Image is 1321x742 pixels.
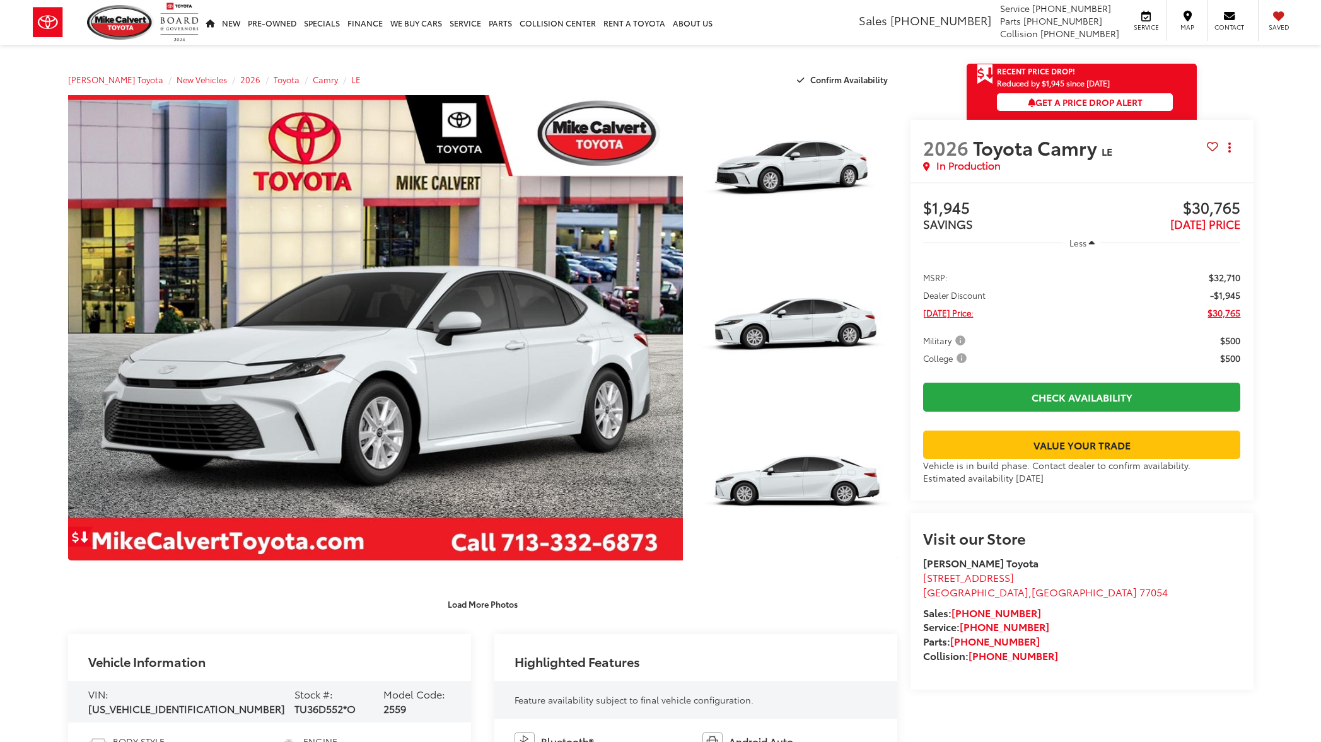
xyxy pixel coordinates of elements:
button: Actions [1218,136,1240,158]
span: [DATE] Price: [923,306,974,319]
span: [PHONE_NUMBER] [890,12,991,28]
strong: Service: [923,619,1049,634]
span: $32,710 [1209,271,1240,284]
span: dropdown dots [1228,142,1231,153]
span: $500 [1220,352,1240,364]
img: Mike Calvert Toyota [87,5,154,40]
span: Map [1173,23,1201,32]
a: Expand Photo 0 [68,95,684,560]
span: Dealer Discount [923,289,986,301]
a: Check Availability [923,383,1241,411]
span: [DATE] PRICE [1170,216,1240,232]
div: Vehicle is in build phase. Contact dealer to confirm availability. Estimated availability [DATE] [923,459,1241,484]
span: $30,765 [1082,199,1241,218]
span: 77054 [1139,584,1168,599]
a: New Vehicles [177,74,227,85]
span: $500 [1220,334,1240,347]
span: Get a Price Drop Alert [1028,96,1143,108]
strong: Parts: [923,634,1040,648]
span: VIN: [88,687,108,701]
button: Load More Photos [439,593,527,615]
span: Service [1000,2,1030,14]
img: 2026 Toyota Camry LE [695,93,900,247]
span: Military [923,334,968,347]
a: Get Price Drop Alert Recent Price Drop! [967,64,1197,79]
span: Saved [1265,23,1293,32]
span: Service [1132,23,1160,32]
a: 2026 [240,74,260,85]
span: Feature availability subject to final vehicle configuration. [515,693,754,706]
span: Toyota Camry [973,134,1102,161]
button: Confirm Availability [790,69,898,91]
span: [GEOGRAPHIC_DATA] [923,584,1028,599]
span: TU36D552*O [294,701,356,716]
span: Collision [1000,27,1038,40]
span: [PHONE_NUMBER] [1023,14,1102,27]
span: Reduced by $1,945 since [DATE] [997,79,1173,87]
img: 2026 Toyota Camry LE [695,409,900,562]
a: [STREET_ADDRESS] [GEOGRAPHIC_DATA],[GEOGRAPHIC_DATA] 77054 [923,570,1168,599]
strong: Collision: [923,648,1058,663]
button: Less [1063,231,1101,254]
span: College [923,352,969,364]
span: Confirm Availability [810,74,888,85]
a: [PHONE_NUMBER] [960,619,1049,634]
a: Expand Photo 3 [697,410,897,561]
button: Military [923,334,970,347]
span: Recent Price Drop! [997,66,1075,76]
span: Less [1069,237,1086,248]
h2: Vehicle Information [88,654,206,668]
span: [STREET_ADDRESS] [923,570,1014,584]
a: LE [351,74,361,85]
span: Sales [859,12,887,28]
span: Get Price Drop Alert [977,64,993,85]
span: Stock #: [294,687,333,701]
span: -$1,945 [1210,289,1240,301]
a: Expand Photo 2 [697,253,897,403]
a: Get Price Drop Alert [68,526,93,547]
span: [GEOGRAPHIC_DATA] [1032,584,1137,599]
span: $1,945 [923,199,1082,218]
button: College [923,352,971,364]
a: Toyota [274,74,300,85]
strong: Sales: [923,605,1041,620]
img: 2026 Toyota Camry LE [62,93,689,563]
a: Value Your Trade [923,431,1241,459]
span: , [923,584,1168,599]
a: [PHONE_NUMBER] [969,648,1058,663]
span: Parts [1000,14,1021,27]
span: [PHONE_NUMBER] [1040,27,1119,40]
span: $30,765 [1208,306,1240,319]
span: Contact [1214,23,1244,32]
a: [PERSON_NAME] Toyota [68,74,163,85]
a: [PHONE_NUMBER] [950,634,1040,648]
img: 2026 Toyota Camry LE [695,251,900,405]
span: Model Code: [383,687,445,701]
h2: Visit our Store [923,530,1241,546]
span: [PHONE_NUMBER] [1032,2,1111,14]
a: [PHONE_NUMBER] [951,605,1041,620]
span: 2559 [383,701,406,716]
a: Expand Photo 1 [697,95,897,246]
a: Camry [313,74,338,85]
span: MSRP: [923,271,948,284]
h2: Highlighted Features [515,654,640,668]
span: SAVINGS [923,216,973,232]
span: LE [1102,144,1112,158]
span: [US_VEHICLE_IDENTIFICATION_NUMBER] [88,701,285,716]
span: 2026 [923,134,969,161]
strong: [PERSON_NAME] Toyota [923,555,1039,570]
span: In Production [936,158,1001,173]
